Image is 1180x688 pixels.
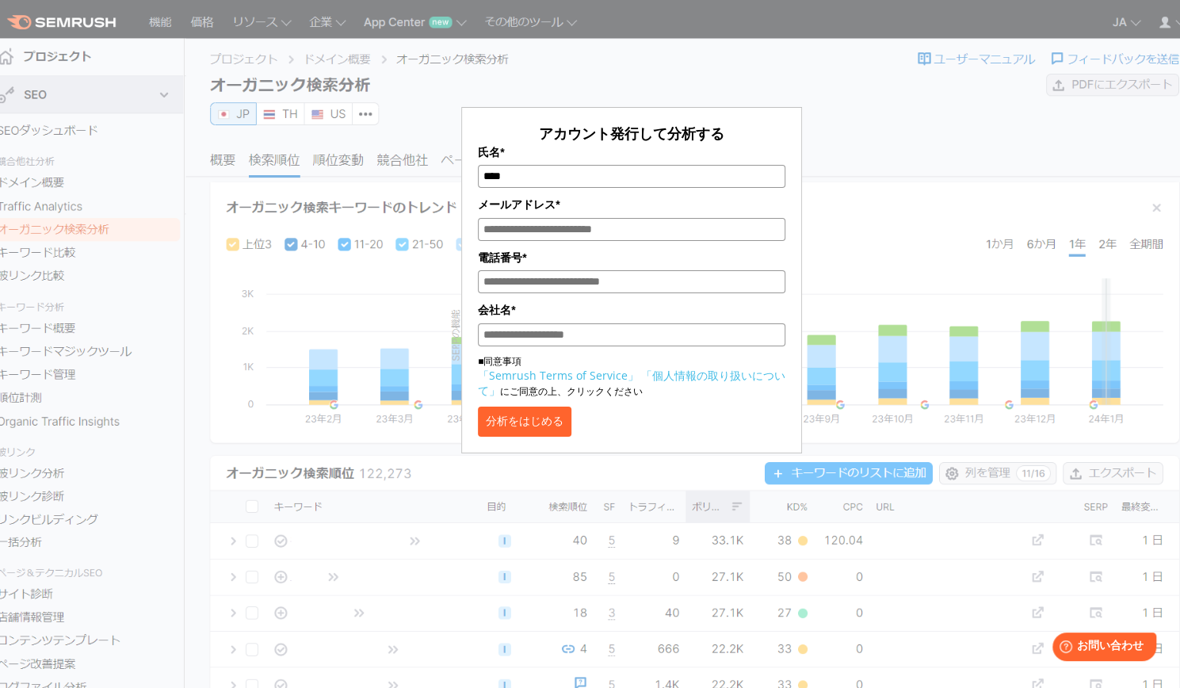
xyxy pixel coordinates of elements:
label: 電話番号* [478,249,785,266]
a: 「Semrush Terms of Service」 [478,368,639,383]
p: ■同意事項 にご同意の上、クリックください [478,354,785,399]
iframe: Help widget launcher [1039,626,1163,671]
label: メールアドレス* [478,196,785,213]
a: 「個人情報の取り扱いについて」 [478,368,785,398]
span: アカウント発行して分析する [539,124,724,143]
button: 分析をはじめる [478,407,571,437]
